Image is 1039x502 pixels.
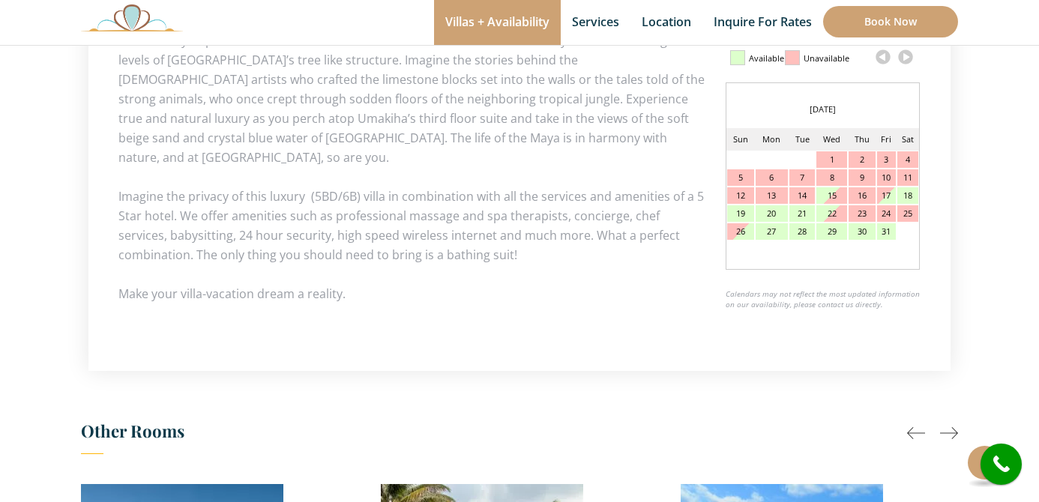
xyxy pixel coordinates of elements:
div: 21 [789,205,815,222]
div: [DATE] [726,98,919,121]
div: 27 [756,223,788,240]
td: Sun [726,128,755,151]
div: 23 [849,205,876,222]
div: 4 [897,151,918,168]
div: 7 [789,169,815,186]
div: 29 [816,223,847,240]
td: Wed [816,128,848,151]
div: 14 [789,187,815,204]
a: call [981,444,1022,485]
img: Awesome Logo [81,4,183,31]
i: call [984,447,1018,481]
a: Book Now [823,6,958,37]
div: 31 [877,223,895,240]
div: 9 [849,169,876,186]
div: 1 [816,151,847,168]
div: 17 [877,187,895,204]
div: 26 [727,223,754,240]
div: 8 [816,169,847,186]
div: 10 [877,169,895,186]
div: 20 [756,205,788,222]
div: 24 [877,205,895,222]
p: Make your villa-vacation dream a reality. [118,284,921,303]
div: 18 [897,187,918,204]
div: 19 [727,205,754,222]
td: Tue [789,128,816,151]
div: 2 [849,151,876,168]
div: 25 [897,205,918,222]
td: Thu [848,128,876,151]
p: Imagine the privacy of this luxury (5BD/6B) villa in combination with all the services and amenit... [118,187,921,264]
div: 22 [816,205,847,222]
p: Feel your senses awaken as you embark upon your transcendent journey through the mystic echoes of... [118,11,921,167]
td: Mon [755,128,789,151]
div: 5 [727,169,754,186]
div: 13 [756,187,788,204]
div: 28 [789,223,815,240]
td: Sat [897,128,919,151]
div: 3 [877,151,895,168]
h3: Other Rooms [81,416,958,454]
div: 11 [897,169,918,186]
td: Fri [876,128,896,151]
div: Available [749,46,784,71]
div: Unavailable [804,46,849,71]
div: 6 [756,169,788,186]
div: 15 [816,187,847,204]
div: 30 [849,223,876,240]
div: 16 [849,187,876,204]
div: 12 [727,187,754,204]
